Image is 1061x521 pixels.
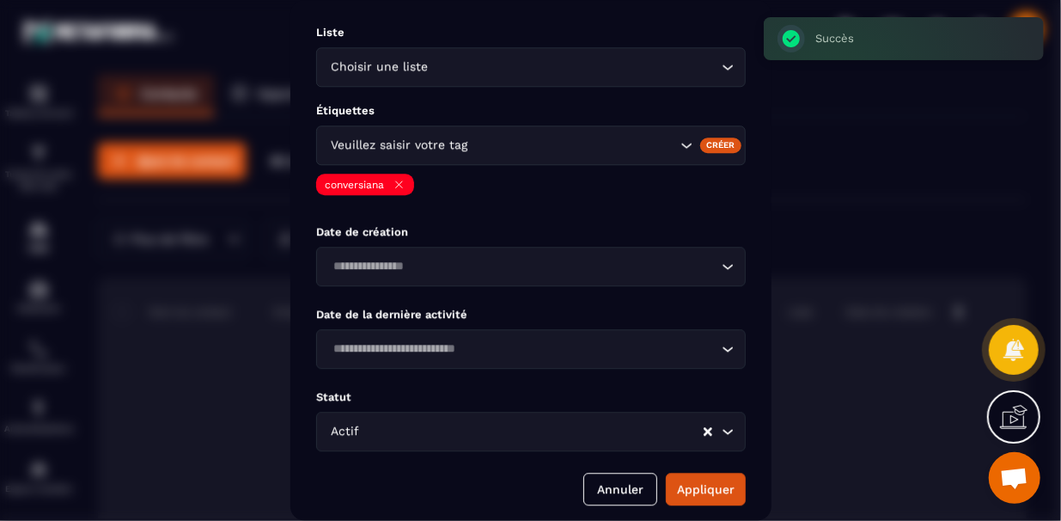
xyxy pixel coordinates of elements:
[472,137,676,156] input: Search for option
[327,58,432,77] span: Choisir une liste
[327,340,717,359] input: Search for option
[432,58,717,77] input: Search for option
[316,126,746,165] div: Search for option
[327,423,363,442] span: Actif
[316,329,746,369] div: Search for option
[316,26,746,39] p: Liste
[325,179,384,191] p: conversiana
[316,308,746,321] p: Date de la dernière activité
[327,137,472,156] span: Veuillez saisir votre tag
[699,138,741,153] div: Créer
[316,247,746,286] div: Search for option
[316,47,746,87] div: Search for option
[327,258,717,277] input: Search for option
[989,452,1040,504] div: Ouvrir le chat
[583,473,657,506] button: Annuler
[316,225,746,238] p: Date de création
[363,423,702,442] input: Search for option
[316,390,746,403] p: Statut
[666,473,746,506] button: Appliquer
[316,412,746,451] div: Search for option
[316,104,746,117] p: Étiquettes
[704,426,712,438] button: Clear Selected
